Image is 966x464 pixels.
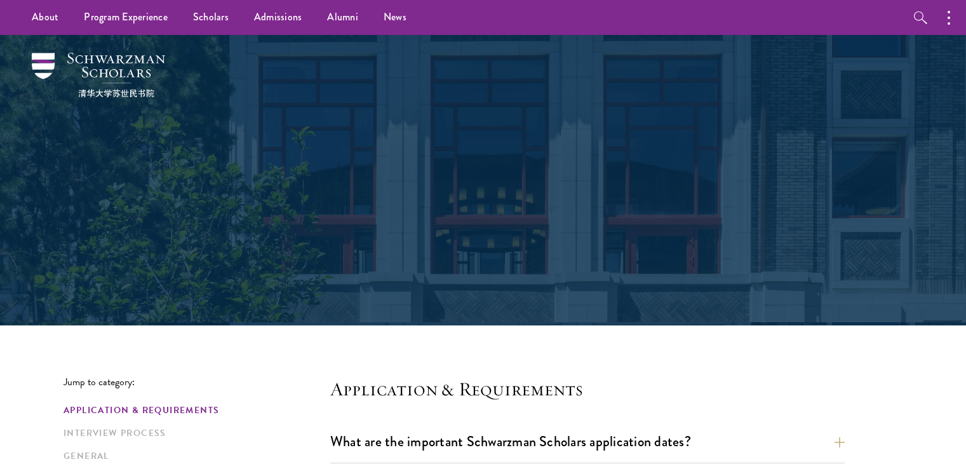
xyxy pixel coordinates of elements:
[330,376,845,402] h4: Application & Requirements
[32,53,165,97] img: Schwarzman Scholars
[64,376,330,388] p: Jump to category:
[64,404,323,417] a: Application & Requirements
[64,449,323,463] a: General
[330,427,845,456] button: What are the important Schwarzman Scholars application dates?
[64,426,323,440] a: Interview Process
